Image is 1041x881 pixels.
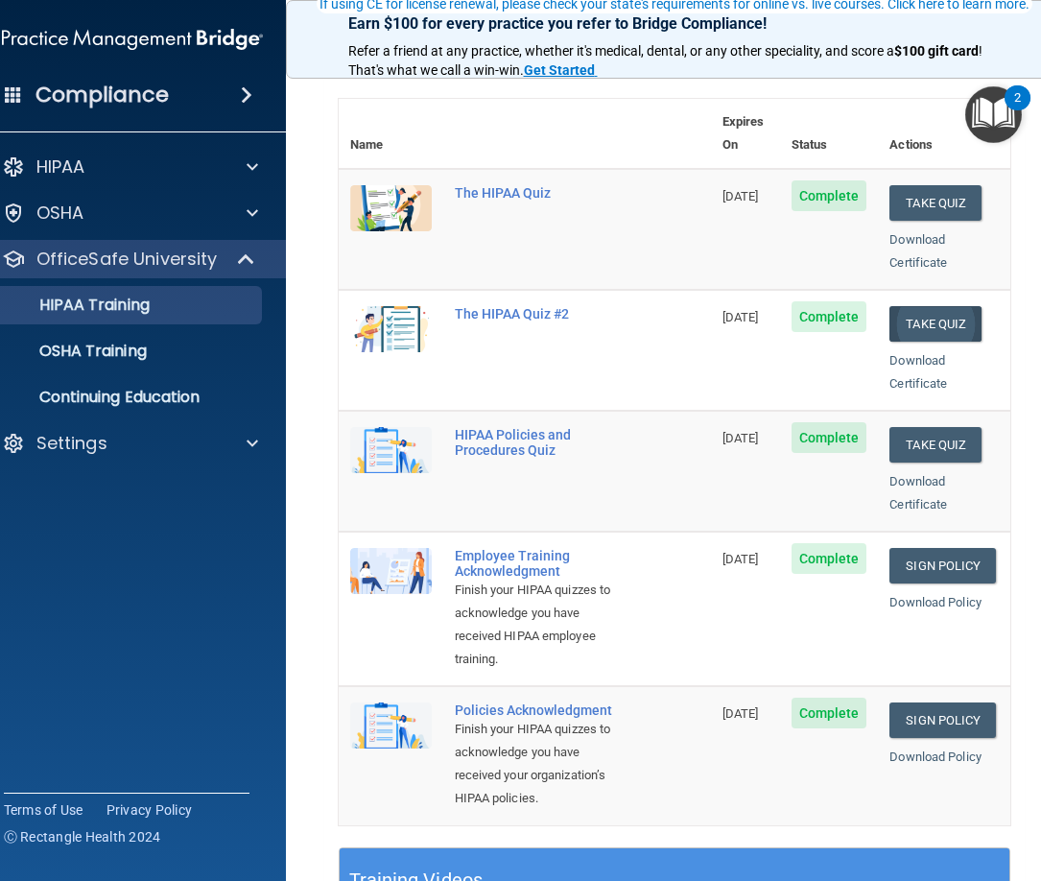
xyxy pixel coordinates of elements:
button: Take Quiz [889,306,982,342]
strong: $100 gift card [894,43,979,59]
p: OSHA [36,202,84,225]
a: OfficeSafe University [2,248,257,271]
a: Download Policy [889,750,982,764]
div: The HIPAA Quiz [455,185,615,201]
span: [DATE] [722,431,759,445]
span: Ⓒ Rectangle Health 2024 [4,827,161,846]
span: [DATE] [722,189,759,203]
span: [DATE] [722,706,759,721]
button: Take Quiz [889,427,982,463]
th: Expires On [711,99,780,169]
a: Privacy Policy [106,800,193,820]
span: Complete [792,698,867,728]
th: Actions [878,99,1009,169]
a: Download Certificate [889,232,947,270]
span: Complete [792,180,867,211]
span: Complete [792,543,867,574]
span: ! That's what we call a win-win. [348,43,985,78]
span: [DATE] [722,310,759,324]
div: Finish your HIPAA quizzes to acknowledge you have received your organization’s HIPAA policies. [455,718,615,810]
a: Download Certificate [889,353,947,391]
a: Settings [2,432,258,455]
strong: Get Started [524,62,595,78]
div: Finish your HIPAA quizzes to acknowledge you have received HIPAA employee training. [455,579,615,671]
div: 2 [1014,98,1021,123]
div: Employee Training Acknowledgment [455,548,615,579]
a: Download Policy [889,595,982,609]
th: Name [339,99,443,169]
a: Terms of Use [4,800,83,820]
p: Earn $100 for every practice you refer to Bridge Compliance! [348,14,1001,33]
a: Sign Policy [889,548,996,583]
a: OSHA [2,202,258,225]
span: [DATE] [722,552,759,566]
button: Open Resource Center, 2 new notifications [965,86,1022,143]
a: Download Certificate [889,474,947,512]
p: OfficeSafe University [36,248,218,271]
h4: Compliance [35,82,169,108]
button: Take Quiz [889,185,982,221]
p: HIPAA [36,155,85,179]
span: Complete [792,301,867,332]
th: Status [780,99,879,169]
span: Refer a friend at any practice, whether it's medical, dental, or any other speciality, and score a [348,43,894,59]
div: HIPAA Policies and Procedures Quiz [455,427,615,458]
div: Policies Acknowledgment [455,702,615,718]
div: The HIPAA Quiz #2 [455,306,615,321]
img: PMB logo [2,20,263,59]
a: Sign Policy [889,702,996,738]
a: Get Started [524,62,598,78]
p: Settings [36,432,107,455]
a: HIPAA [2,155,258,179]
span: Complete [792,422,867,453]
